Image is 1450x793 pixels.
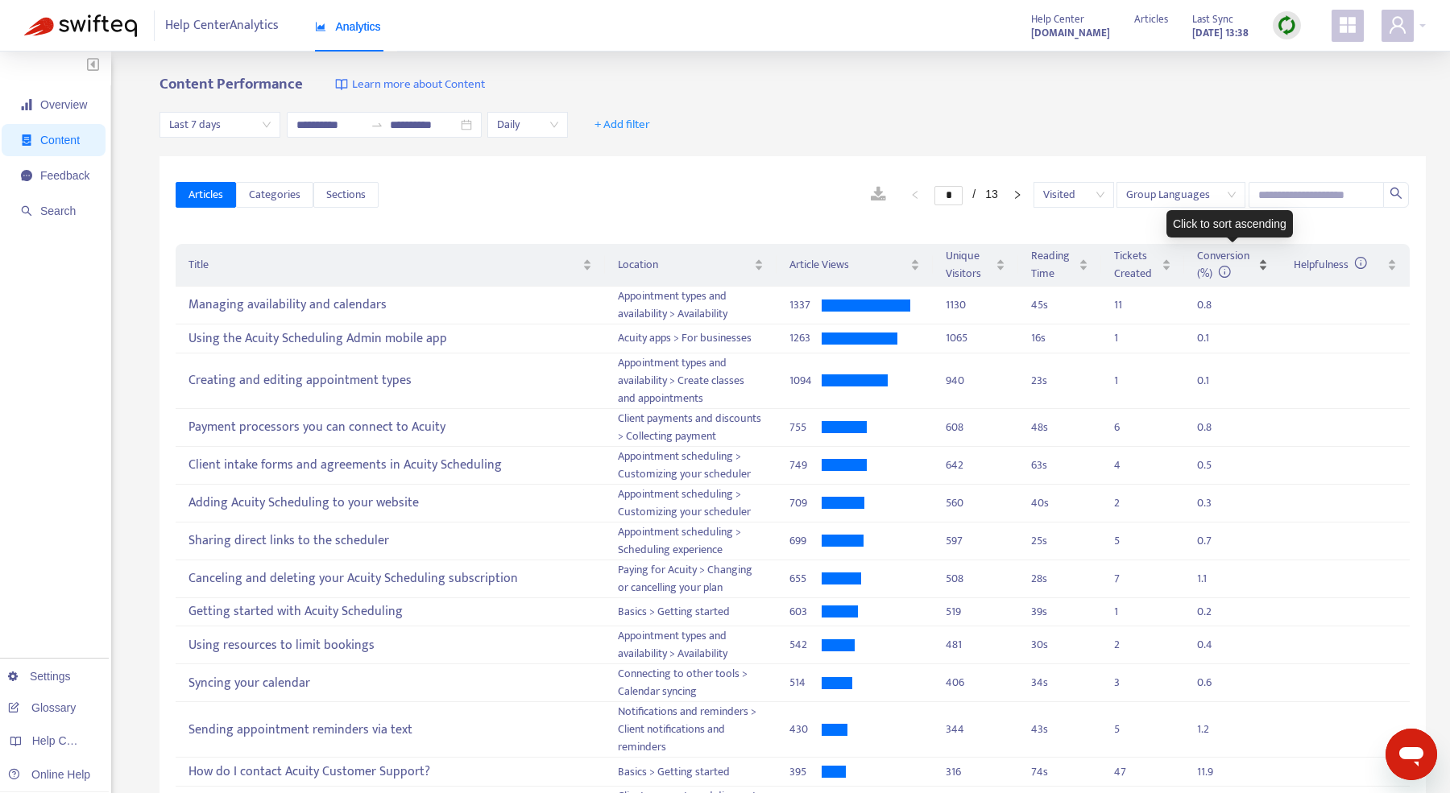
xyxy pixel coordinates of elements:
[1018,244,1100,287] th: Reading Time
[188,292,592,319] div: Managing availability and calendars
[789,256,907,274] span: Article Views
[789,329,822,347] div: 1263
[188,452,592,478] div: Client intake forms and agreements in Acuity Scheduling
[315,21,326,32] span: area-chart
[169,113,271,137] span: Last 7 days
[371,118,383,131] span: swap-right
[40,204,76,217] span: Search
[1197,721,1229,738] div: 1.2
[1134,10,1168,28] span: Articles
[236,182,313,208] button: Categories
[1031,23,1110,42] a: [DOMAIN_NAME]
[777,244,933,287] th: Article Views
[1197,603,1229,621] div: 0.2
[1114,721,1146,738] div: 5
[1031,247,1075,283] span: Reading Time
[1294,255,1367,274] span: Helpfulness
[946,456,1006,474] div: 642
[1197,674,1229,692] div: 0.6
[188,489,592,516] div: Adding Acuity Scheduling to your website
[24,14,137,37] img: Swifteq
[21,205,32,217] span: search
[176,182,236,208] button: Articles
[1031,570,1087,588] div: 28 s
[249,186,300,204] span: Categories
[8,701,76,714] a: Glossary
[326,186,366,204] span: Sections
[1192,24,1249,42] strong: [DATE] 13:38
[789,603,822,621] div: 603
[1031,494,1087,512] div: 40 s
[789,674,822,692] div: 514
[605,664,777,702] td: Connecting to other tools > Calendar syncing
[605,560,777,598] td: Paying for Acuity > Changing or cancelling your plan
[176,244,605,287] th: Title
[1114,763,1146,781] div: 47
[1031,721,1087,738] div: 43 s
[946,763,1006,781] div: 316
[1031,419,1087,436] div: 48 s
[594,115,650,134] span: + Add filter
[1197,296,1229,314] div: 0.8
[1386,729,1437,780] iframe: Button to launch messaging window
[1031,372,1087,390] div: 23 s
[946,636,1006,654] div: 481
[933,244,1019,287] th: Unique Visitors
[605,522,777,560] td: Appointment scheduling > Scheduling experience
[946,494,1006,512] div: 560
[335,76,485,94] a: Learn more about Content
[1114,372,1146,390] div: 1
[1043,183,1104,207] span: Visited
[789,532,822,550] div: 699
[1031,636,1087,654] div: 30 s
[605,626,777,664] td: Appointment types and availability > Availability
[1197,532,1229,550] div: 0.7
[1031,532,1087,550] div: 25 s
[188,599,592,626] div: Getting started with Acuity Scheduling
[582,112,662,138] button: + Add filter
[1114,603,1146,621] div: 1
[1388,15,1407,35] span: user
[1166,210,1293,237] div: Click to sort ascending
[1031,674,1087,692] div: 34 s
[335,78,348,91] img: image-link
[946,570,1006,588] div: 508
[1114,570,1146,588] div: 7
[789,763,822,781] div: 395
[1114,419,1146,436] div: 6
[1197,419,1229,436] div: 0.8
[1197,372,1229,390] div: 0.1
[605,287,777,324] td: Appointment types and availability > Availability
[1114,494,1146,512] div: 2
[1031,329,1087,347] div: 16 s
[188,758,592,785] div: How do I contact Acuity Customer Support?
[789,296,822,314] div: 1337
[1114,532,1146,550] div: 5
[21,170,32,181] span: message
[605,244,777,287] th: Location
[910,190,920,200] span: left
[902,185,928,204] li: Previous Page
[1031,763,1087,781] div: 74 s
[605,702,777,758] td: Notifications and reminders > Client notifications and reminders
[371,118,383,131] span: to
[1031,456,1087,474] div: 63 s
[605,598,777,627] td: Basics > Getting started
[165,10,279,41] span: Help Center Analytics
[1338,15,1357,35] span: appstore
[40,134,80,147] span: Content
[605,447,777,485] td: Appointment scheduling > Customizing your scheduler
[352,76,485,94] span: Learn more about Content
[1114,296,1146,314] div: 11
[1277,15,1297,35] img: sync.dc5367851b00ba804db3.png
[1031,10,1084,28] span: Help Center
[902,185,928,204] button: left
[605,353,777,409] td: Appointment types and availability > Create classes and appointments
[1197,763,1229,781] div: 11.9
[1031,603,1087,621] div: 39 s
[605,758,777,787] td: Basics > Getting started
[1101,244,1184,287] th: Tickets Created
[605,485,777,522] td: Appointment scheduling > Customizing your scheduler
[21,99,32,110] span: signal
[946,372,1006,390] div: 940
